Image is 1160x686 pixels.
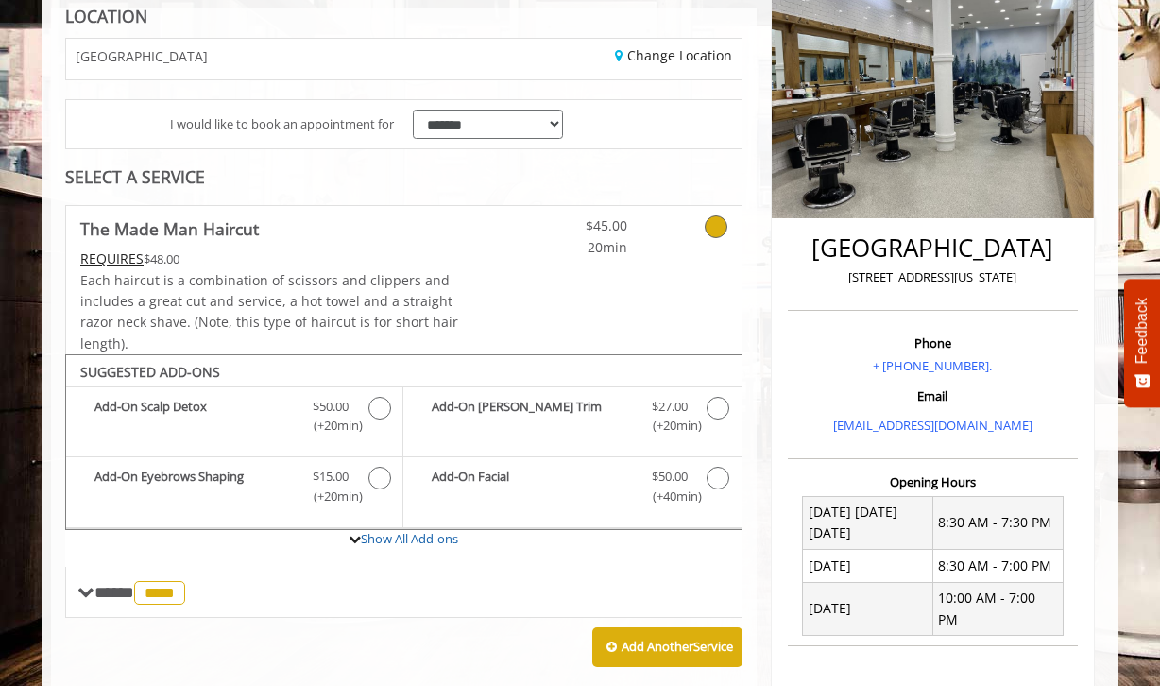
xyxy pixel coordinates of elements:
span: 20min [516,237,627,258]
b: SUGGESTED ADD-ONS [80,363,220,381]
h3: Phone [793,336,1073,350]
div: The Made Man Haircut Add-onS [65,354,742,530]
button: Add AnotherService [592,627,742,667]
label: Add-On Scalp Detox [76,397,393,441]
span: I would like to book an appointment for [170,114,394,134]
span: (+20min ) [303,416,359,436]
span: [GEOGRAPHIC_DATA] [76,49,208,63]
span: (+40min ) [641,487,697,506]
span: This service needs some Advance to be paid before we block your appointment [80,249,144,267]
b: Add-On [PERSON_NAME] Trim [432,397,632,437]
button: Feedback - Show survey [1124,279,1160,407]
a: + [PHONE_NUMBER]. [873,357,992,374]
td: [DATE] [DATE] [DATE] [803,496,933,550]
b: Add-On Scalp Detox [94,397,294,437]
div: SELECT A SERVICE [65,168,742,186]
b: Add Another Service [622,638,733,655]
span: $50.00 [652,467,688,487]
span: $50.00 [313,397,349,417]
span: Each haircut is a combination of scissors and clippers and includes a great cut and service, a ho... [80,271,458,352]
label: Add-On Eyebrows Shaping [76,467,393,511]
td: [DATE] [803,582,933,636]
b: LOCATION [65,5,147,27]
td: [DATE] [803,550,933,582]
b: The Made Man Haircut [80,215,259,242]
span: Feedback [1134,298,1151,364]
b: Add-On Facial [432,467,632,506]
div: $48.00 [80,249,460,269]
td: 10:00 AM - 7:00 PM [932,582,1063,636]
td: 8:30 AM - 7:00 PM [932,550,1063,582]
label: Add-On Beard Trim [413,397,731,441]
td: 8:30 AM - 7:30 PM [932,496,1063,550]
h3: Opening Hours [788,475,1078,489]
span: $27.00 [652,397,688,417]
a: Change Location [615,46,732,64]
h2: [GEOGRAPHIC_DATA] [793,234,1073,262]
a: [EMAIL_ADDRESS][DOMAIN_NAME] [833,417,1032,434]
span: $15.00 [313,467,349,487]
a: Show All Add-ons [361,530,458,547]
span: (+20min ) [303,487,359,506]
label: Add-On Facial [413,467,731,511]
span: (+20min ) [641,416,697,436]
span: $45.00 [516,215,627,236]
b: Add-On Eyebrows Shaping [94,467,294,506]
h3: Email [793,389,1073,403]
p: [STREET_ADDRESS][US_STATE] [793,267,1073,287]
